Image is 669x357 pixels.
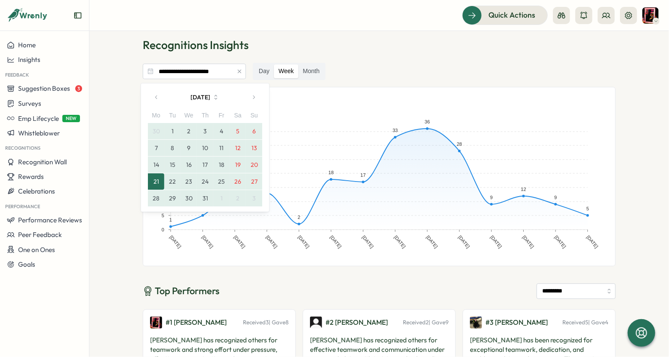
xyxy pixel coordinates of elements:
span: Surveys [18,99,41,108]
button: 16 [181,157,197,173]
text: [DATE] [297,234,310,249]
label: Month [298,65,324,78]
p: Received 5 | Gave 4 [562,319,608,326]
span: 3 [75,85,82,92]
span: One on Ones [18,246,55,254]
button: 25 [213,173,230,190]
button: 30 [148,123,164,139]
a: #3 [PERSON_NAME] [485,317,548,328]
p: Received 2 | Gave 9 [403,319,448,326]
span: Goals [18,260,35,268]
img: 6430450169410_a8b2e9b40d19730abc46_original.png [150,317,162,329]
button: 18 [213,157,230,173]
text: [DATE] [169,234,182,249]
button: 14 [148,157,164,173]
text: [DATE] [361,234,374,249]
button: 10 [197,140,213,156]
button: 4 [213,123,230,139]
button: 1 [213,190,230,206]
button: 7 [148,140,164,156]
text: [DATE] [490,234,503,249]
button: 23 [181,173,197,190]
span: # 3 [PERSON_NAME] [485,318,548,326]
button: 28 [148,190,164,206]
text: [DATE] [265,234,278,249]
button: 20 [246,157,262,173]
text: 5 [162,213,164,218]
span: Emp Lifecycle [18,114,59,123]
button: 13 [246,140,262,156]
text: [DATE] [393,234,407,249]
button: 9 [181,140,197,156]
h3: Top Performers [143,284,219,298]
button: 30 [181,190,197,206]
p: Received 3 | Gave 8 [243,319,288,326]
span: Celebrations [18,187,55,195]
span: # 2 [PERSON_NAME] [325,318,388,326]
button: 31 [197,190,213,206]
button: 27 [246,173,262,190]
button: 21 [148,173,164,190]
img: 11e0a155c4be27fec1fe8976619b877b.jpg [310,317,322,329]
div: Th [197,111,213,120]
span: Rewards [18,172,44,181]
label: Day [255,65,274,78]
span: # 1 [PERSON_NAME] [166,318,227,326]
label: Week [274,65,298,78]
button: Quick Actions [462,6,548,25]
button: 19 [230,157,246,173]
button: 24 [197,173,213,190]
span: NEW [62,115,80,122]
text: 0 [162,227,164,232]
span: Insights [18,55,40,64]
span: Performance Reviews [18,216,82,224]
div: We [181,111,197,120]
text: [DATE] [586,234,599,249]
button: Expand sidebar [74,11,82,20]
button: 3 [246,190,262,206]
button: 8 [164,140,181,156]
p: Recognitions Given [153,98,605,111]
button: 15 [164,157,181,173]
a: #1 [PERSON_NAME] [166,317,227,328]
span: Quick Actions [488,9,535,21]
button: 2 [230,190,246,206]
p: Recognitions Insights [143,37,616,52]
div: Su [246,111,262,120]
span: Home [18,41,36,49]
a: #2 [PERSON_NAME] [325,317,388,328]
span: Peer Feedback [18,231,62,239]
button: 5 [230,123,246,139]
text: [DATE] [522,234,535,249]
button: 11 [213,140,230,156]
button: 6 [246,123,262,139]
button: 1 [164,123,181,139]
div: Tu [164,111,181,120]
span: Whistleblower [18,129,60,137]
button: 3 [197,123,213,139]
button: 2 [181,123,197,139]
button: 26 [230,173,246,190]
text: [DATE] [329,234,343,249]
button: 12 [230,140,246,156]
div: Sa [230,111,246,120]
text: [DATE] [425,234,439,249]
text: [DATE] [554,234,567,249]
img: Ruth [642,7,659,24]
button: 22 [164,173,181,190]
span: Recognition Wall [18,158,67,166]
button: 17 [197,157,213,173]
div: Mo [148,111,164,120]
text: [DATE] [457,234,471,249]
text: [DATE] [233,234,246,249]
button: 29 [164,190,181,206]
span: Suggestion Boxes [18,84,70,92]
img: 6967044684245_aa9376eba00d2c98b63b_original.png [470,317,482,329]
text: [DATE] [201,234,214,249]
div: Fr [213,111,230,120]
button: [DATE] [165,89,245,106]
